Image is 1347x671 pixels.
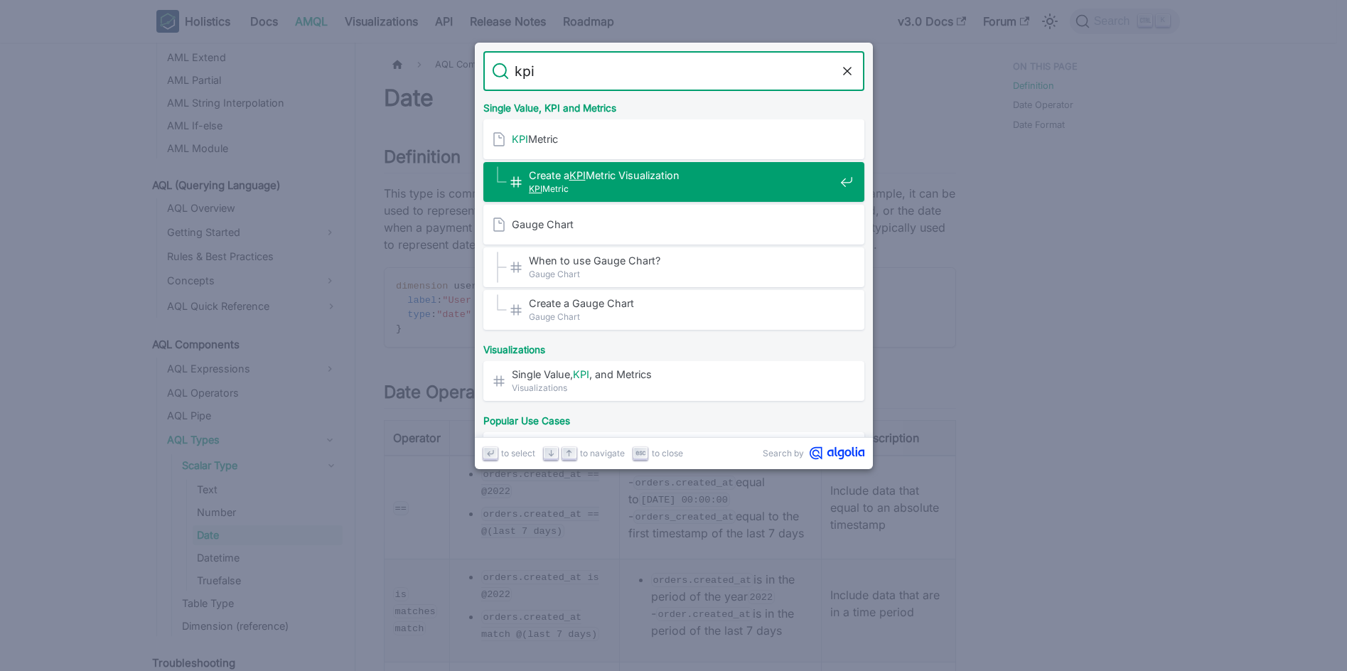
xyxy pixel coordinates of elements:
[512,133,528,145] mark: KPI
[483,247,864,287] a: When to use Gauge Chart?​Gauge Chart
[564,448,574,458] svg: Arrow up
[529,310,835,323] span: Gauge Chart
[483,162,864,202] a: Create aKPIMetric Visualization​KPIMetric
[569,169,586,181] mark: KPI
[512,132,835,146] span: Metric
[529,254,835,267] span: When to use Gauge Chart?​
[529,267,835,281] span: Gauge Chart
[652,446,683,460] span: to close
[481,404,867,432] div: Popular Use Cases
[483,205,864,245] a: Gauge Chart
[573,368,589,380] mark: KPI
[810,446,864,460] svg: Algolia
[546,448,557,458] svg: Arrow down
[839,63,856,80] button: Clear the query
[529,296,835,310] span: Create a Gauge Chart​
[529,182,835,195] span: Metric
[509,51,839,91] input: Search docs
[512,367,835,381] span: Single Value, , and Metrics​
[483,290,864,330] a: Create a Gauge Chart​Gauge Chart
[512,381,835,394] span: Visualizations
[763,446,864,460] a: Search byAlgolia
[763,446,804,460] span: Search by
[635,448,646,458] svg: Escape key
[481,333,867,361] div: Visualizations
[529,183,542,194] mark: KPI
[481,91,867,119] div: Single Value, KPI and Metrics
[501,446,535,460] span: to select
[483,432,864,472] a: MetricKPI​Setting goal/target in Holistics
[529,168,835,182] span: Create a Metric Visualization​
[580,446,625,460] span: to navigate
[512,218,835,231] span: Gauge Chart
[483,361,864,401] a: Single Value,KPI, and Metrics​Visualizations
[483,119,864,159] a: KPIMetric
[485,448,495,458] svg: Enter key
